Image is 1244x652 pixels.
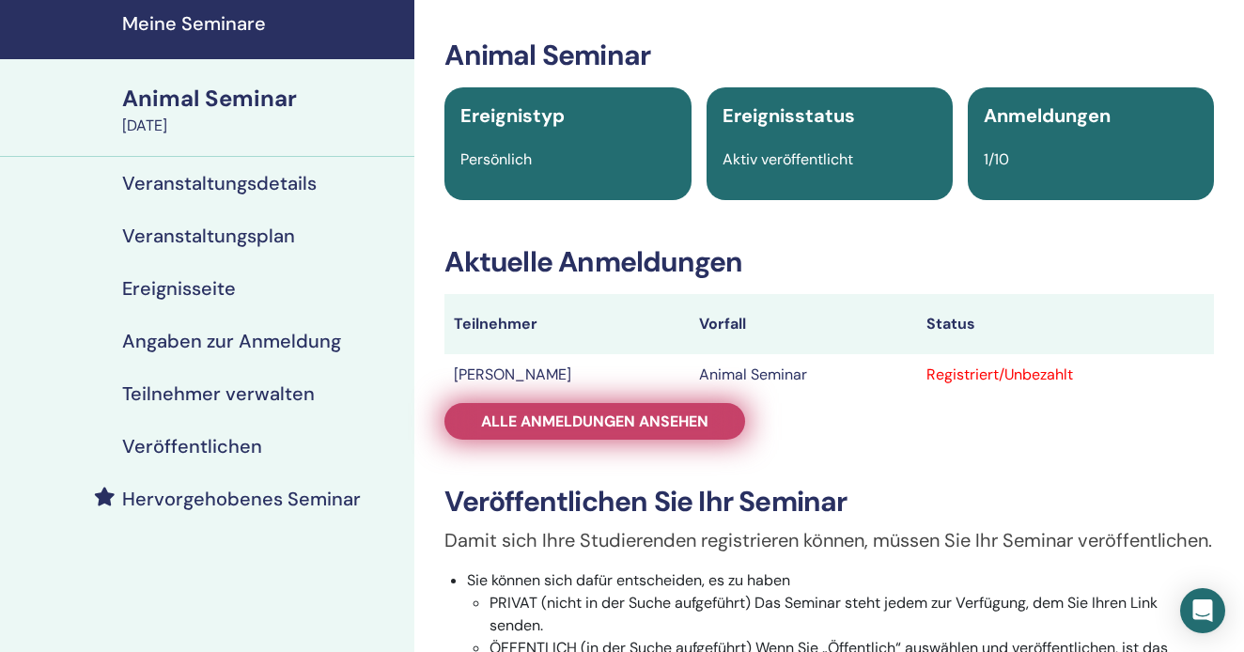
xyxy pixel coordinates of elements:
[690,294,917,354] th: Vorfall
[122,115,403,137] div: [DATE]
[444,39,1214,72] h3: Animal Seminar
[122,435,262,458] h4: Veröffentlichen
[917,294,1214,354] th: Status
[122,382,315,405] h4: Teilnehmer verwalten
[444,526,1214,554] p: Damit sich Ihre Studierenden registrieren können, müssen Sie Ihr Seminar veröffentlichen.
[926,364,1205,386] div: Registriert/Unbezahlt
[723,103,855,128] span: Ereignisstatus
[444,403,745,440] a: Alle Anmeldungen ansehen
[481,411,708,431] span: Alle Anmeldungen ansehen
[444,485,1214,519] h3: Veröffentlichen Sie Ihr Seminar
[122,172,317,194] h4: Veranstaltungsdetails
[460,103,565,128] span: Ereignistyp
[111,83,414,137] a: Animal Seminar[DATE]
[984,149,1009,169] span: 1/10
[122,83,403,115] div: Animal Seminar
[122,488,361,510] h4: Hervorgehobenes Seminar
[984,103,1111,128] span: Anmeldungen
[122,330,341,352] h4: Angaben zur Anmeldung
[723,149,853,169] span: Aktiv veröffentlicht
[690,354,917,396] td: Animal Seminar
[122,225,295,247] h4: Veranstaltungsplan
[490,592,1214,637] li: PRIVAT (nicht in der Suche aufgeführt) Das Seminar steht jedem zur Verfügung, dem Sie Ihren Link ...
[444,245,1214,279] h3: Aktuelle Anmeldungen
[122,277,236,300] h4: Ereignisseite
[1180,588,1225,633] div: Open Intercom Messenger
[444,294,689,354] th: Teilnehmer
[444,354,689,396] td: [PERSON_NAME]
[460,149,532,169] span: Persönlich
[122,12,403,35] h4: Meine Seminare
